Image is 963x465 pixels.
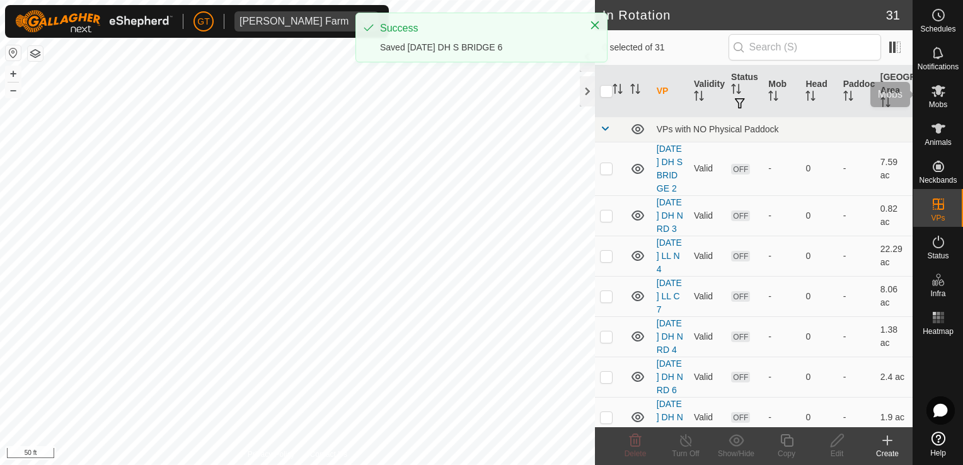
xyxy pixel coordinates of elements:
div: Create [862,448,913,459]
div: Show/Hide [711,448,761,459]
span: OFF [731,372,750,382]
td: Valid [689,357,726,397]
div: Copy [761,448,812,459]
p-sorticon: Activate to sort [843,93,853,103]
a: [DATE] DH S BRIDGE 2 [657,144,683,193]
div: Success [380,21,577,36]
div: - [768,209,795,222]
th: Head [800,66,838,117]
th: Paddock [838,66,875,117]
a: [DATE] DH N RD 4 [657,318,683,355]
td: - [838,236,875,276]
th: Mob [763,66,800,117]
td: 7.59 ac [875,142,913,195]
button: Reset Map [6,45,21,60]
span: Help [930,449,946,457]
span: Status [927,252,949,260]
span: OFF [731,210,750,221]
td: - [838,276,875,316]
span: VPs [931,214,945,222]
span: Delete [625,449,647,458]
td: - [838,316,875,357]
p-sorticon: Activate to sort [613,86,623,96]
a: Help [913,427,963,462]
td: 0 [800,276,838,316]
a: [DATE] DH N RD 3 [657,197,683,234]
td: 0 [800,236,838,276]
td: - [838,357,875,397]
td: 0 [800,195,838,236]
div: - [768,330,795,343]
div: [PERSON_NAME] Farm [239,16,349,26]
td: 2.4 ac [875,357,913,397]
td: Valid [689,316,726,357]
div: VPs with NO Physical Paddock [657,124,908,134]
td: 0 [800,357,838,397]
div: - [768,411,795,424]
span: Mobs [929,101,947,108]
span: OFF [731,331,750,342]
p-sorticon: Activate to sort [805,93,816,103]
td: Valid [689,397,726,437]
button: – [6,83,21,98]
input: Search (S) [729,34,881,60]
p-sorticon: Activate to sort [768,93,778,103]
a: [DATE] DH N RD 6 [657,359,683,395]
p-sorticon: Activate to sort [630,86,640,96]
span: Notifications [918,63,959,71]
span: OFF [731,164,750,175]
td: Valid [689,236,726,276]
span: Heatmap [923,328,954,335]
div: Edit [812,448,862,459]
div: dropdown trigger [354,11,379,32]
span: Neckbands [919,176,957,184]
a: Privacy Policy [248,449,295,460]
td: 1.38 ac [875,316,913,357]
span: Animals [925,139,952,146]
span: 0 selected of 31 [603,41,729,54]
a: [DATE] LL N 4 [657,238,682,274]
span: Schedules [920,25,955,33]
th: VP [652,66,689,117]
td: 8.06 ac [875,276,913,316]
p-sorticon: Activate to sort [731,86,741,96]
div: - [768,250,795,263]
span: OFF [731,291,750,302]
button: Close [586,16,604,34]
img: Gallagher Logo [15,10,173,33]
button: + [6,66,21,81]
td: 0 [800,142,838,195]
a: [DATE] LL C 7 [657,278,682,314]
td: - [838,397,875,437]
td: 1.9 ac [875,397,913,437]
h2: In Rotation [603,8,886,23]
a: Contact Us [310,449,347,460]
p-sorticon: Activate to sort [880,99,891,109]
div: - [768,290,795,303]
td: - [838,195,875,236]
a: [DATE] DH N RD 5 [657,399,683,435]
td: 22.29 ac [875,236,913,276]
td: 0.82 ac [875,195,913,236]
span: Thoren Farm [234,11,354,32]
div: - [768,370,795,384]
td: 0 [800,397,838,437]
div: Saved [DATE] DH S BRIDGE 6 [380,41,577,54]
td: Valid [689,276,726,316]
p-sorticon: Activate to sort [694,93,704,103]
td: Valid [689,142,726,195]
div: Turn Off [660,448,711,459]
div: - [768,162,795,175]
td: - [838,142,875,195]
th: [GEOGRAPHIC_DATA] Area [875,66,913,117]
span: OFF [731,251,750,261]
td: Valid [689,195,726,236]
th: Validity [689,66,726,117]
span: Infra [930,290,945,297]
td: 0 [800,316,838,357]
span: 31 [886,6,900,25]
th: Status [726,66,763,117]
span: OFF [731,412,750,423]
span: GT [197,15,209,28]
button: Map Layers [28,46,43,61]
